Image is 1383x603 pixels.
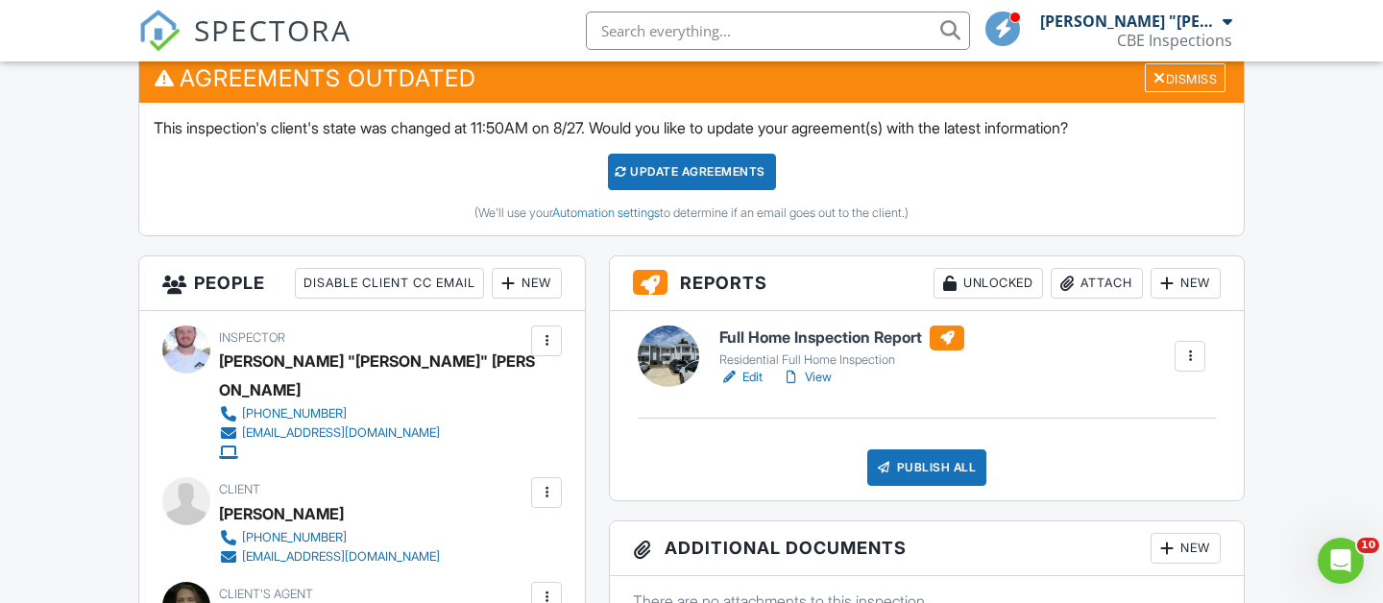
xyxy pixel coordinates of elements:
a: Automation settings [552,205,660,220]
div: CBE Inspections [1117,31,1232,50]
div: [PHONE_NUMBER] [242,406,347,422]
div: Attach [1051,268,1143,299]
div: Dismiss [1145,63,1225,93]
a: Edit [719,368,763,387]
div: Update Agreements [608,154,776,190]
a: Full Home Inspection Report Residential Full Home Inspection [719,326,964,368]
h3: Additional Documents [610,521,1244,576]
div: [EMAIL_ADDRESS][DOMAIN_NAME] [242,549,440,565]
h3: People [139,256,585,311]
a: SPECTORA [138,26,352,66]
h3: Reports [610,256,1244,311]
iframe: Intercom live chat [1318,538,1364,584]
span: SPECTORA [194,10,352,50]
div: (We'll use your to determine if an email goes out to the client.) [154,205,1229,221]
a: [EMAIL_ADDRESS][DOMAIN_NAME] [219,547,440,567]
a: [EMAIL_ADDRESS][DOMAIN_NAME] [219,423,526,443]
input: Search everything... [586,12,970,50]
div: [EMAIL_ADDRESS][DOMAIN_NAME] [242,425,440,441]
h3: Agreements Outdated [139,55,1244,102]
div: [PERSON_NAME] "[PERSON_NAME]" [PERSON_NAME] [1040,12,1218,31]
div: Disable Client CC Email [295,268,484,299]
a: [PHONE_NUMBER] [219,404,526,423]
div: New [492,268,562,299]
h6: Full Home Inspection Report [719,326,964,350]
div: [PERSON_NAME] "[PERSON_NAME]" [PERSON_NAME] [219,347,542,404]
span: 10 [1357,538,1379,553]
span: Client's Agent [219,587,313,601]
div: This inspection's client's state was changed at 11:50AM on 8/27. Would you like to update your ag... [139,103,1244,235]
div: Unlocked [934,268,1043,299]
div: Residential Full Home Inspection [719,352,964,368]
div: Publish All [867,449,987,486]
div: [PERSON_NAME] [219,499,344,528]
img: The Best Home Inspection Software - Spectora [138,10,181,52]
div: New [1151,533,1221,564]
div: New [1151,268,1221,299]
span: Inspector [219,330,285,345]
a: [PHONE_NUMBER] [219,528,440,547]
div: [PHONE_NUMBER] [242,530,347,545]
a: View [782,368,832,387]
span: Client [219,482,260,496]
